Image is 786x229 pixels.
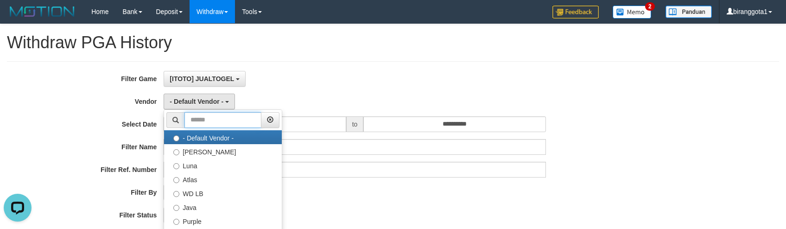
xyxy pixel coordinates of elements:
[552,6,599,19] img: Feedback.jpg
[170,75,234,83] span: [ITOTO] JUALTOGEL
[164,214,282,228] label: Purple
[164,200,282,214] label: Java
[173,191,179,197] input: WD LB
[164,172,282,186] label: Atlas
[4,4,32,32] button: Open LiveChat chat widget
[666,6,712,18] img: panduan.png
[173,163,179,169] input: Luna
[7,5,77,19] img: MOTION_logo.png
[164,144,282,158] label: [PERSON_NAME]
[173,135,179,141] input: - Default Vendor -
[164,158,282,172] label: Luna
[173,149,179,155] input: [PERSON_NAME]
[164,94,235,109] button: - Default Vendor -
[645,2,655,11] span: 2
[173,205,179,211] input: Java
[164,186,282,200] label: WD LB
[164,130,282,144] label: - Default Vendor -
[613,6,652,19] img: Button%20Memo.svg
[346,116,364,132] span: to
[173,177,179,183] input: Atlas
[173,219,179,225] input: Purple
[164,71,246,87] button: [ITOTO] JUALTOGEL
[170,98,223,105] span: - Default Vendor -
[7,33,779,52] h1: Withdraw PGA History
